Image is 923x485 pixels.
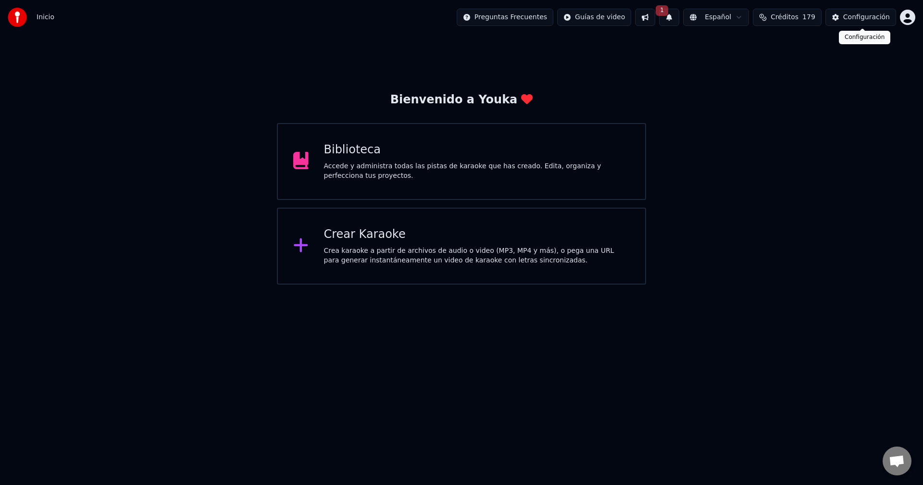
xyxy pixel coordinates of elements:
div: Crear Karaoke [324,227,630,242]
div: Configuración [843,12,890,22]
button: Configuración [825,9,896,26]
span: 179 [802,12,815,22]
button: Guías de video [557,9,631,26]
span: Créditos [771,12,798,22]
nav: breadcrumb [37,12,54,22]
span: 1 [656,5,668,16]
div: Chat abierto [883,447,911,475]
button: Créditos179 [753,9,822,26]
button: 1 [659,9,679,26]
img: youka [8,8,27,27]
span: Inicio [37,12,54,22]
div: Accede y administra todas las pistas de karaoke que has creado. Edita, organiza y perfecciona tus... [324,162,630,181]
button: Preguntas Frecuentes [457,9,553,26]
div: Configuración [839,31,890,44]
div: Biblioteca [324,142,630,158]
div: Crea karaoke a partir de archivos de audio o video (MP3, MP4 y más), o pega una URL para generar ... [324,246,630,265]
div: Bienvenido a Youka [390,92,533,108]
